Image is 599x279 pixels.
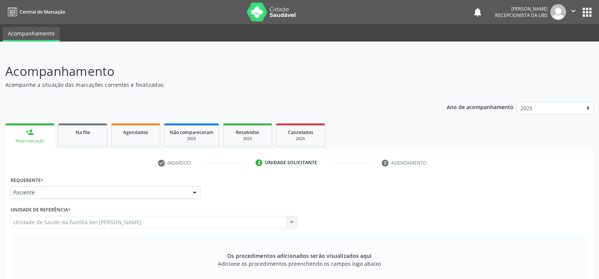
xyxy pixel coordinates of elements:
[5,62,417,81] p: Acompanhamento
[580,6,594,19] button: apps
[11,138,49,144] div: Nova marcação
[282,136,319,142] div: 2025
[5,6,65,18] a: Central de Marcação
[3,27,60,42] a: Acompanhamento
[11,174,43,186] label: Requerente
[11,204,71,216] label: Unidade de referência
[170,136,214,142] div: 2025
[569,7,577,15] i: 
[472,7,483,17] button: notifications
[288,129,313,136] span: Cancelados
[229,136,266,142] div: 2025
[550,4,566,20] img: img
[447,102,514,111] p: Ano de acompanhamento
[227,252,371,260] span: Os procedimentos adicionados serão visualizados aqui
[265,159,317,166] div: Unidade solicitante
[5,81,417,89] p: Acompanhe a situação das marcações correntes e finalizadas
[13,189,185,196] span: Paciente
[20,9,65,15] span: Central de Marcação
[566,4,580,20] button: 
[495,12,548,18] span: Recepcionista da UBS
[123,129,148,136] span: Agendados
[495,6,548,12] div: [PERSON_NAME]
[218,260,381,268] span: Adicione os procedimentos preenchendo os campos logo abaixo
[236,129,259,136] span: Resolvidos
[26,128,34,136] div: person_add
[170,129,214,136] span: Não compareceram
[255,159,262,166] div: 2
[76,129,90,136] span: Na fila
